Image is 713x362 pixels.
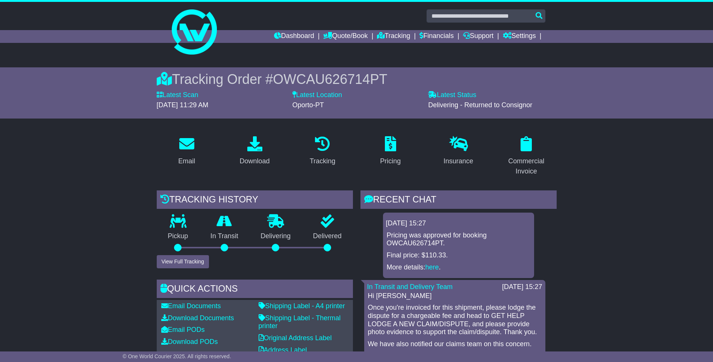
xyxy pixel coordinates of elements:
[274,30,314,43] a: Dashboard
[250,232,302,240] p: Delivering
[360,190,557,211] div: RECENT CHAT
[368,292,542,300] p: Hi [PERSON_NAME]
[377,30,410,43] a: Tracking
[463,30,493,43] a: Support
[368,340,542,348] p: We have also notified our claims team on this concern.
[199,232,250,240] p: In Transit
[380,156,401,166] div: Pricing
[173,134,200,169] a: Email
[259,314,341,330] a: Shipping Label - Thermal printer
[496,134,557,179] a: Commercial Invoice
[235,134,274,169] a: Download
[387,251,530,260] p: Final price: $110.33.
[425,263,439,271] a: here
[161,314,234,322] a: Download Documents
[501,156,552,176] div: Commercial Invoice
[157,91,198,99] label: Latest Scan
[292,91,342,99] label: Latest Location
[502,283,542,291] div: [DATE] 15:27
[419,30,454,43] a: Financials
[157,232,200,240] p: Pickup
[503,30,536,43] a: Settings
[444,156,473,166] div: Insurance
[273,71,387,87] span: OWCAU626714PT
[310,156,335,166] div: Tracking
[387,263,530,272] p: More details: .
[157,101,209,109] span: [DATE] 11:29 AM
[157,255,209,268] button: View Full Tracking
[302,232,353,240] p: Delivered
[305,134,340,169] a: Tracking
[439,134,478,169] a: Insurance
[239,156,269,166] div: Download
[368,304,542,336] p: Once you're invoiced for this shipment, please lodge the dispute for a chargeable fee and head to...
[157,71,557,87] div: Tracking Order #
[259,346,307,354] a: Address Label
[161,338,218,345] a: Download PODs
[375,134,406,169] a: Pricing
[367,283,453,291] a: In Transit and Delivery Team
[387,231,530,248] p: Pricing was approved for booking OWCAU626714PT.
[161,326,205,333] a: Email PODs
[123,353,231,359] span: © One World Courier 2025. All rights reserved.
[161,302,221,310] a: Email Documents
[386,219,531,228] div: [DATE] 15:27
[428,91,476,99] label: Latest Status
[259,334,332,342] a: Original Address Label
[178,156,195,166] div: Email
[157,280,353,300] div: Quick Actions
[292,101,324,109] span: Oporto-PT
[259,302,345,310] a: Shipping Label - A4 printer
[157,190,353,211] div: Tracking history
[428,101,532,109] span: Delivering - Returned to Consignor
[323,30,368,43] a: Quote/Book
